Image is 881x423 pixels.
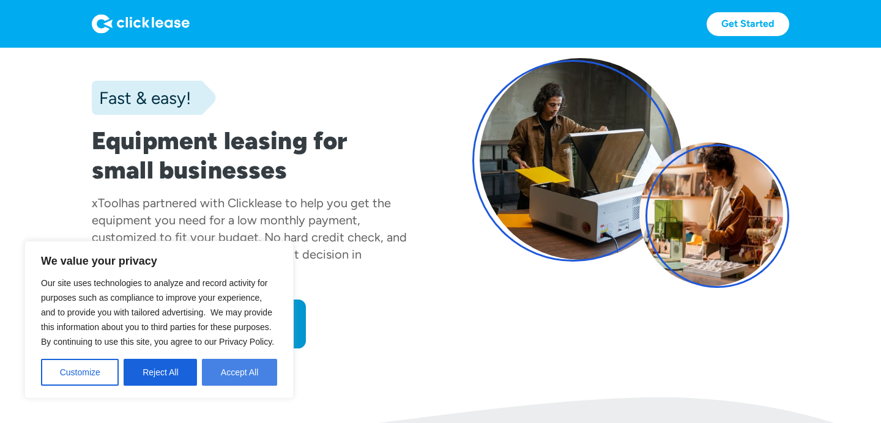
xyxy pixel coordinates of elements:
p: We value your privacy [41,254,277,268]
div: We value your privacy [24,241,294,399]
a: Get Started [707,12,789,36]
div: has partnered with Clicklease to help you get the equipment you need for a low monthly payment, c... [92,196,407,279]
div: xTool [92,196,121,210]
button: Customize [41,359,119,386]
div: Fast & easy! [92,86,191,110]
h1: Equipment leasing for small businesses [92,126,409,185]
span: Our site uses technologies to analyze and record activity for purposes such as compliance to impr... [41,278,274,347]
img: Logo [92,14,190,34]
button: Accept All [202,359,277,386]
button: Reject All [124,359,197,386]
